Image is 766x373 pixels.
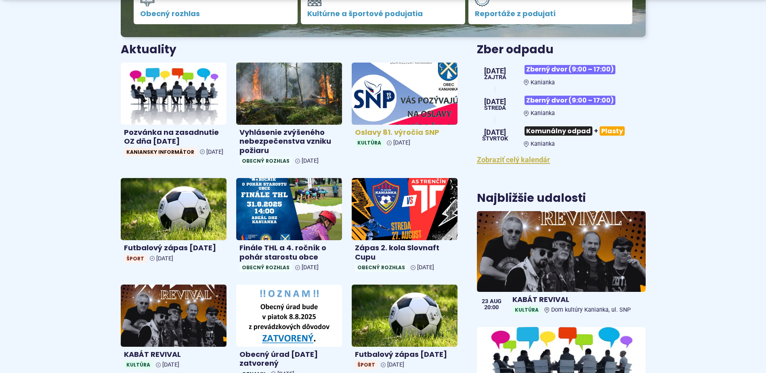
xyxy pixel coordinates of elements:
a: KABÁT REVIVAL Kultúra [DATE] [121,285,227,372]
span: [DATE] [482,129,508,136]
span: 23 [482,299,488,304]
h4: Finále THL a 4. ročník o pohár starostu obce [239,243,339,262]
span: Dom kultúry Kanianka, ul. SNP [551,306,631,313]
span: [DATE] [156,255,173,262]
h4: Zápas 2. kola Slovnaft Cupu [355,243,454,262]
span: [DATE] [484,67,506,75]
span: [DATE] [484,98,506,105]
a: Zobraziť celý kalendár [477,155,550,164]
span: Kanianka [531,140,555,147]
a: Futbalový zápas [DATE] Šport [DATE] [121,178,227,266]
h3: Aktuality [121,44,176,56]
span: Šport [355,360,378,369]
h4: Obecný úrad [DATE] zatvorený [239,350,339,368]
span: Šport [124,254,147,263]
span: Kanianka [531,79,555,86]
span: Obecný rozhlas [140,10,292,18]
span: Obecný rozhlas [239,263,292,272]
h4: KABÁT REVIVAL [512,295,642,304]
a: KABÁT REVIVAL KultúraDom kultúry Kanianka, ul. SNP 23 aug 20:00 [477,211,645,318]
h4: Pozvánka na zasadnutie OZ dňa [DATE] [124,128,223,146]
span: Obecný rozhlas [239,157,292,165]
h3: + [524,123,645,139]
span: Reportáže z podujatí [475,10,626,18]
h4: Futbalový zápas [DATE] [355,350,454,359]
span: Kultúra [355,138,384,147]
a: Zberný dvor (9:00 – 17:00) Kanianka [DATE] streda [477,92,645,117]
span: [DATE] [302,157,319,164]
a: Zápas 2. kola Slovnaft Cupu Obecný rozhlas [DATE] [352,178,458,275]
a: Komunálny odpad+Plasty Kanianka [DATE] štvrtok [477,123,645,147]
a: Vyhlásenie zvýšeného nebezpečenstva vzniku požiaru Obecný rozhlas [DATE] [236,63,342,168]
span: [DATE] [417,264,434,271]
span: Kultúra [124,360,153,369]
span: [DATE] [387,361,404,368]
span: Zberný dvor (9:00 – 17:00) [525,65,615,74]
a: Finále THL a 4. ročník o pohár starostu obce Obecný rozhlas [DATE] [236,178,342,275]
h3: Zber odpadu [477,44,645,56]
span: 20:00 [482,305,502,310]
span: Kaniansky informátor [124,148,197,156]
h4: Futbalový zápas [DATE] [124,243,223,253]
span: [DATE] [162,361,179,368]
span: Kultúrne a športové podujatia [307,10,459,18]
h4: Oslavy 81. výročia SNP [355,128,454,137]
span: streda [484,105,506,111]
a: Zberný dvor (9:00 – 17:00) Kanianka [DATE] Zajtra [477,62,645,86]
span: [DATE] [206,149,223,155]
span: Kanianka [531,110,555,117]
a: Pozvánka na zasadnutie OZ dňa [DATE] Kaniansky informátor [DATE] [121,63,227,159]
span: [DATE] [302,264,319,271]
span: aug [490,299,502,304]
span: [DATE] [393,139,410,146]
a: Oslavy 81. výročia SNP Kultúra [DATE] [352,63,458,150]
a: Futbalový zápas [DATE] Šport [DATE] [352,285,458,372]
span: Komunálny odpad [525,126,592,136]
span: Zajtra [484,75,506,80]
h4: Vyhlásenie zvýšeného nebezpečenstva vzniku požiaru [239,128,339,155]
span: Zberný dvor (9:00 – 17:00) [525,96,615,105]
span: Kultúra [512,306,541,314]
span: Obecný rozhlas [355,263,407,272]
h3: Najbližšie udalosti [477,192,586,205]
span: štvrtok [482,136,508,142]
h4: KABÁT REVIVAL [124,350,223,359]
span: Plasty [600,126,625,136]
